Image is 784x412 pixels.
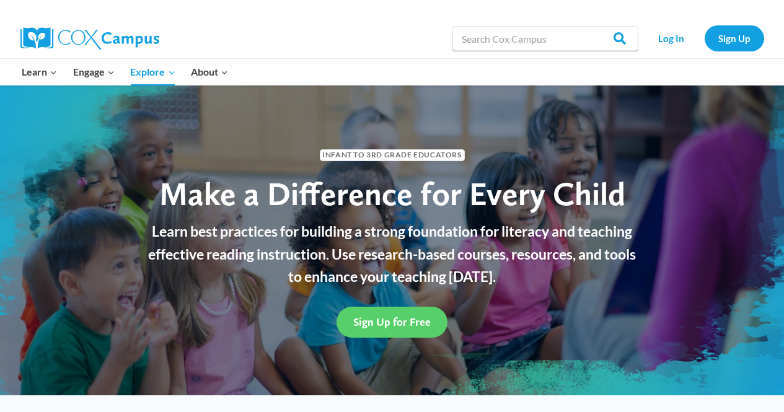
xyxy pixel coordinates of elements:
span: Explore [130,64,175,80]
img: Cox Campus [20,27,159,50]
nav: Primary Navigation [14,59,236,85]
span: Sign Up for Free [353,315,431,328]
span: Infant to 3rd Grade Educators [320,149,465,161]
span: About [191,64,228,80]
span: Engage [73,64,115,80]
input: Search Cox Campus [452,26,638,51]
p: Learn best practices for building a strong foundation for literacy and teaching effective reading... [141,220,643,288]
nav: Secondary Navigation [645,25,764,51]
span: Make a Difference for Every Child [159,174,625,213]
a: Sign Up for Free [337,307,447,337]
a: Log In [645,25,698,51]
a: Sign Up [705,25,764,51]
span: Learn [22,64,57,80]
